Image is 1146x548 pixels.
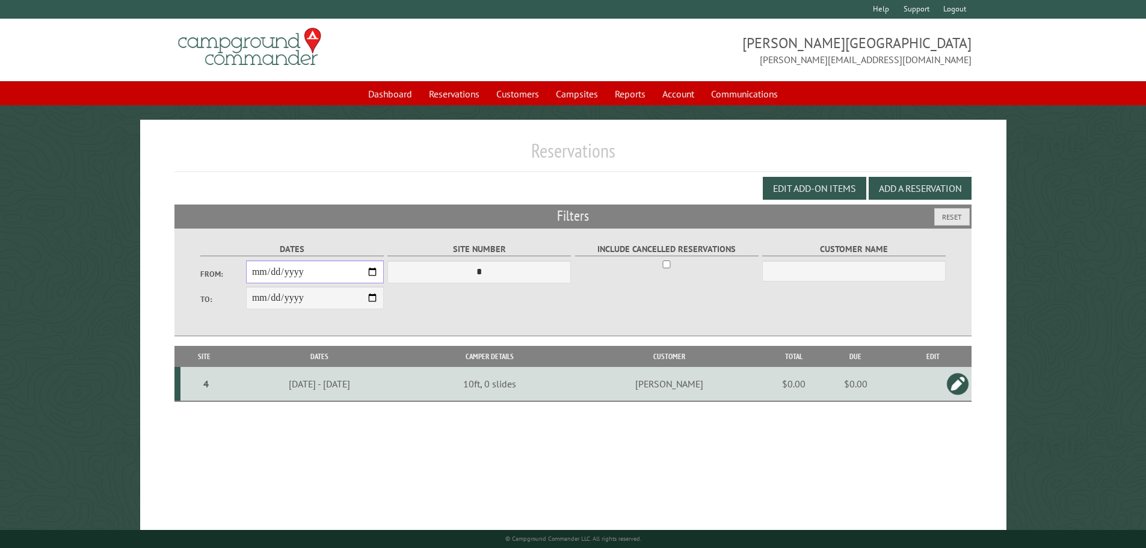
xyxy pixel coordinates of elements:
[549,82,605,105] a: Campsites
[200,242,384,256] label: Dates
[185,378,227,390] div: 4
[422,82,487,105] a: Reservations
[769,346,818,367] th: Total
[704,82,785,105] a: Communications
[818,346,894,367] th: Due
[229,346,411,367] th: Dates
[573,33,972,67] span: [PERSON_NAME][GEOGRAPHIC_DATA] [PERSON_NAME][EMAIL_ADDRESS][DOMAIN_NAME]
[410,346,569,367] th: Camper Details
[869,177,972,200] button: Add a Reservation
[387,242,571,256] label: Site Number
[894,346,972,367] th: Edit
[174,23,325,70] img: Campground Commander
[569,367,769,401] td: [PERSON_NAME]
[230,378,408,390] div: [DATE] - [DATE]
[934,208,970,226] button: Reset
[505,535,641,543] small: © Campground Commander LLC. All rights reserved.
[180,346,229,367] th: Site
[655,82,701,105] a: Account
[762,242,946,256] label: Customer Name
[174,139,972,172] h1: Reservations
[200,294,246,305] label: To:
[569,346,769,367] th: Customer
[489,82,546,105] a: Customers
[769,367,818,401] td: $0.00
[174,205,972,227] h2: Filters
[410,367,569,401] td: 10ft, 0 slides
[608,82,653,105] a: Reports
[763,177,866,200] button: Edit Add-on Items
[200,268,246,280] label: From:
[361,82,419,105] a: Dashboard
[575,242,759,256] label: Include Cancelled Reservations
[818,367,894,401] td: $0.00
